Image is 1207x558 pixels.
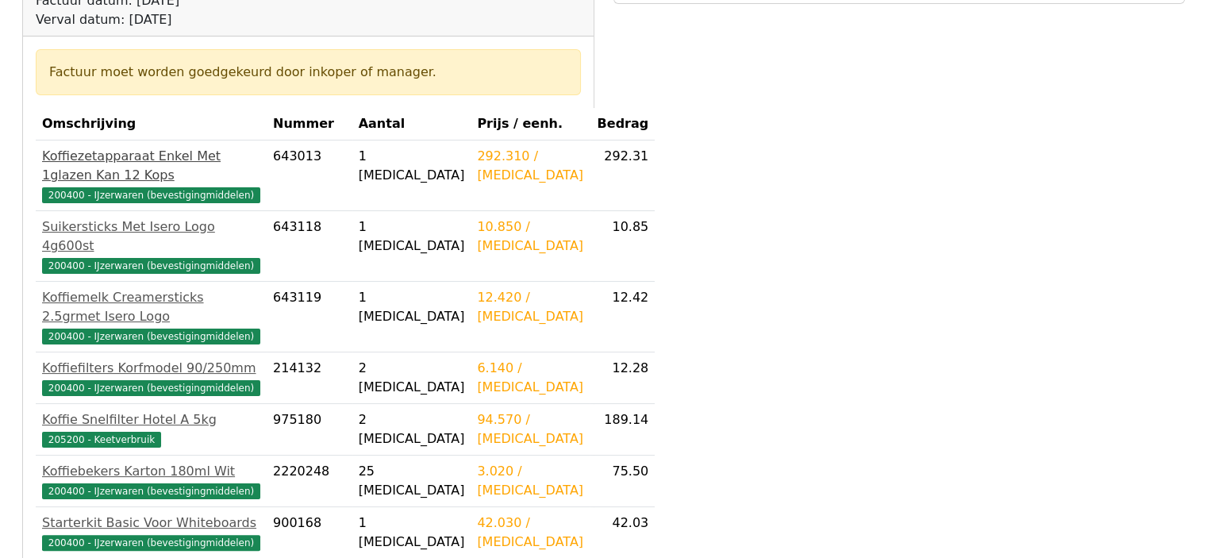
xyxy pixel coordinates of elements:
[267,282,352,352] td: 643119
[477,359,583,397] div: 6.140 / [MEDICAL_DATA]
[359,288,465,326] div: 1 [MEDICAL_DATA]
[42,329,260,344] span: 200400 - IJzerwaren (bevestigingmiddelen)
[477,514,583,552] div: 42.030 / [MEDICAL_DATA]
[590,404,655,456] td: 189.14
[42,410,260,429] div: Koffie Snelfilter Hotel A 5kg
[42,462,260,500] a: Koffiebekers Karton 180ml Wit200400 - IJzerwaren (bevestigingmiddelen)
[42,410,260,448] a: Koffie Snelfilter Hotel A 5kg205200 - Keetverbruik
[590,282,655,352] td: 12.42
[42,217,260,275] a: Suikersticks Met Isero Logo 4g600st200400 - IJzerwaren (bevestigingmiddelen)
[49,63,567,82] div: Factuur moet worden goedgekeurd door inkoper of manager.
[590,352,655,404] td: 12.28
[352,108,471,140] th: Aantal
[267,140,352,211] td: 643013
[42,258,260,274] span: 200400 - IJzerwaren (bevestigingmiddelen)
[590,108,655,140] th: Bedrag
[42,147,260,185] div: Koffiezetapparaat Enkel Met 1glazen Kan 12 Kops
[267,404,352,456] td: 975180
[590,140,655,211] td: 292.31
[42,359,260,378] div: Koffiefilters Korfmodel 90/250mm
[590,211,655,282] td: 10.85
[359,462,465,500] div: 25 [MEDICAL_DATA]
[42,462,260,481] div: Koffiebekers Karton 180ml Wit
[477,147,583,185] div: 292.310 / [MEDICAL_DATA]
[477,462,583,500] div: 3.020 / [MEDICAL_DATA]
[359,147,465,185] div: 1 [MEDICAL_DATA]
[42,359,260,397] a: Koffiefilters Korfmodel 90/250mm200400 - IJzerwaren (bevestigingmiddelen)
[359,359,465,397] div: 2 [MEDICAL_DATA]
[42,380,260,396] span: 200400 - IJzerwaren (bevestigingmiddelen)
[267,108,352,140] th: Nummer
[42,535,260,551] span: 200400 - IJzerwaren (bevestigingmiddelen)
[477,410,583,448] div: 94.570 / [MEDICAL_DATA]
[359,410,465,448] div: 2 [MEDICAL_DATA]
[42,432,161,448] span: 205200 - Keetverbruik
[42,514,260,552] a: Starterkit Basic Voor Whiteboards200400 - IJzerwaren (bevestigingmiddelen)
[267,211,352,282] td: 643118
[359,514,465,552] div: 1 [MEDICAL_DATA]
[267,352,352,404] td: 214132
[36,108,267,140] th: Omschrijving
[477,288,583,326] div: 12.420 / [MEDICAL_DATA]
[42,288,260,345] a: Koffiemelk Creamersticks 2.5grmet Isero Logo200400 - IJzerwaren (bevestigingmiddelen)
[36,10,402,29] div: Verval datum: [DATE]
[359,217,465,256] div: 1 [MEDICAL_DATA]
[267,456,352,507] td: 2220248
[42,187,260,203] span: 200400 - IJzerwaren (bevestigingmiddelen)
[42,483,260,499] span: 200400 - IJzerwaren (bevestigingmiddelen)
[42,288,260,326] div: Koffiemelk Creamersticks 2.5grmet Isero Logo
[42,514,260,533] div: Starterkit Basic Voor Whiteboards
[590,456,655,507] td: 75.50
[471,108,590,140] th: Prijs / eenh.
[42,217,260,256] div: Suikersticks Met Isero Logo 4g600st
[477,217,583,256] div: 10.850 / [MEDICAL_DATA]
[42,147,260,204] a: Koffiezetapparaat Enkel Met 1glazen Kan 12 Kops200400 - IJzerwaren (bevestigingmiddelen)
